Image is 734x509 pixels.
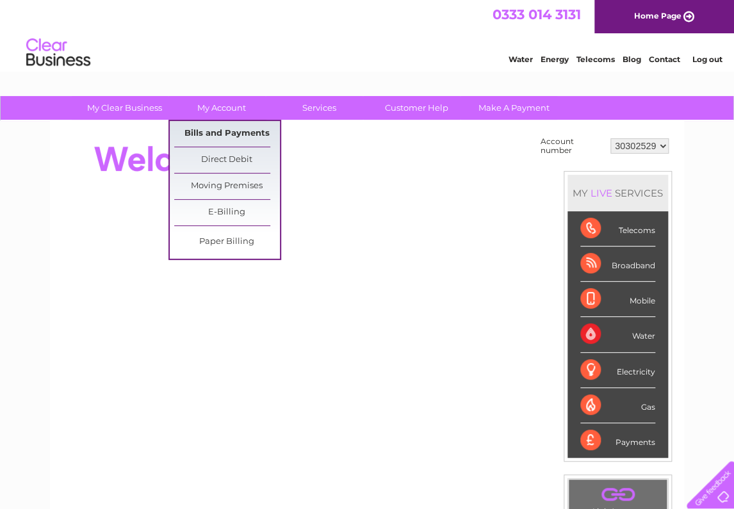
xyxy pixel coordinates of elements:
a: Energy [541,54,569,64]
div: Broadband [580,246,655,282]
div: Clear Business is a trading name of Verastar Limited (registered in [GEOGRAPHIC_DATA] No. 3667643... [65,7,671,62]
div: Water [580,317,655,352]
a: 0333 014 3131 [493,6,581,22]
div: Gas [580,388,655,423]
a: Blog [623,54,641,64]
div: Telecoms [580,211,655,246]
a: My Clear Business [72,96,177,120]
div: Electricity [580,353,655,388]
a: Make A Payment [461,96,567,120]
div: Payments [580,423,655,458]
div: LIVE [588,187,615,199]
a: Log out [692,54,722,64]
a: Direct Debit [174,147,280,173]
a: Moving Premises [174,174,280,199]
a: Water [509,54,533,64]
td: Account number [537,134,607,158]
div: MY SERVICES [567,175,668,211]
a: Bills and Payments [174,121,280,147]
a: Paper Billing [174,229,280,255]
a: . [572,483,664,505]
a: Customer Help [364,96,469,120]
a: E-Billing [174,200,280,225]
a: Services [266,96,372,120]
a: Telecoms [576,54,615,64]
div: Mobile [580,282,655,317]
a: Contact [649,54,680,64]
a: My Account [169,96,275,120]
img: logo.png [26,33,91,72]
